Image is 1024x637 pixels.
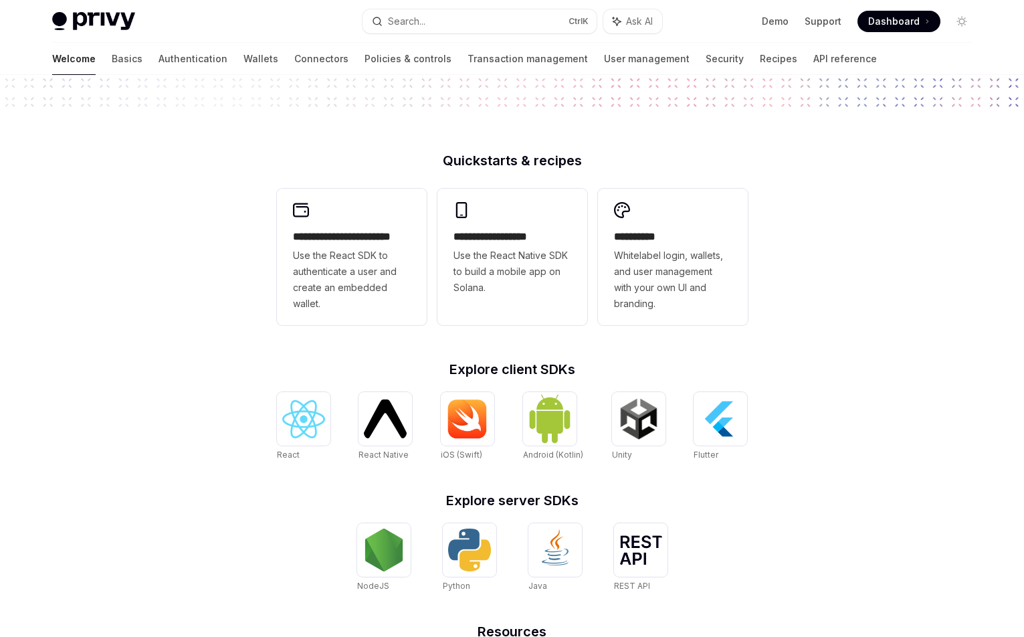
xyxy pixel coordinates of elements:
img: React [282,400,325,438]
a: Authentication [159,43,227,75]
a: Support [805,15,841,28]
span: Use the React SDK to authenticate a user and create an embedded wallet. [293,248,411,312]
span: Unity [612,450,632,460]
a: React NativeReact Native [359,392,412,462]
a: Recipes [760,43,797,75]
span: Ask AI [626,15,653,28]
span: Android (Kotlin) [523,450,583,460]
button: Toggle dark mode [951,11,972,32]
a: Dashboard [857,11,940,32]
img: React Native [364,399,407,438]
span: Use the React Native SDK to build a mobile app on Solana. [453,248,571,296]
div: Search... [388,13,425,29]
a: UnityUnity [612,392,665,462]
img: light logo [52,12,135,31]
a: REST APIREST API [614,523,668,593]
h2: Explore client SDKs [277,363,748,376]
span: Dashboard [868,15,920,28]
a: Policies & controls [365,43,451,75]
img: REST API [619,535,662,565]
a: Welcome [52,43,96,75]
a: JavaJava [528,523,582,593]
a: Security [706,43,744,75]
a: Wallets [243,43,278,75]
span: Ctrl K [569,16,589,27]
span: React [277,450,300,460]
span: Whitelabel login, wallets, and user management with your own UI and branding. [614,248,732,312]
a: Connectors [294,43,348,75]
a: Transaction management [468,43,588,75]
img: Android (Kotlin) [528,393,571,444]
img: Java [534,529,577,571]
span: iOS (Swift) [441,450,482,460]
span: React Native [359,450,409,460]
a: **** *****Whitelabel login, wallets, and user management with your own UI and branding. [598,189,748,325]
span: NodeJS [357,581,389,591]
a: User management [604,43,690,75]
img: iOS (Swift) [446,399,489,439]
span: Java [528,581,547,591]
h2: Quickstarts & recipes [277,154,748,167]
a: NodeJSNodeJS [357,523,411,593]
a: ReactReact [277,392,330,462]
h2: Explore server SDKs [277,494,748,507]
a: FlutterFlutter [694,392,747,462]
img: Unity [617,397,660,440]
span: Python [443,581,470,591]
button: Search...CtrlK [363,9,597,33]
span: Flutter [694,450,718,460]
a: Demo [762,15,789,28]
a: Android (Kotlin)Android (Kotlin) [523,392,583,462]
a: iOS (Swift)iOS (Swift) [441,392,494,462]
img: Python [448,529,491,571]
a: API reference [813,43,877,75]
button: Ask AI [603,9,662,33]
a: **** **** **** ***Use the React Native SDK to build a mobile app on Solana. [437,189,587,325]
img: NodeJS [363,529,405,571]
a: PythonPython [443,523,496,593]
span: REST API [614,581,650,591]
img: Flutter [699,397,742,440]
a: Basics [112,43,142,75]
